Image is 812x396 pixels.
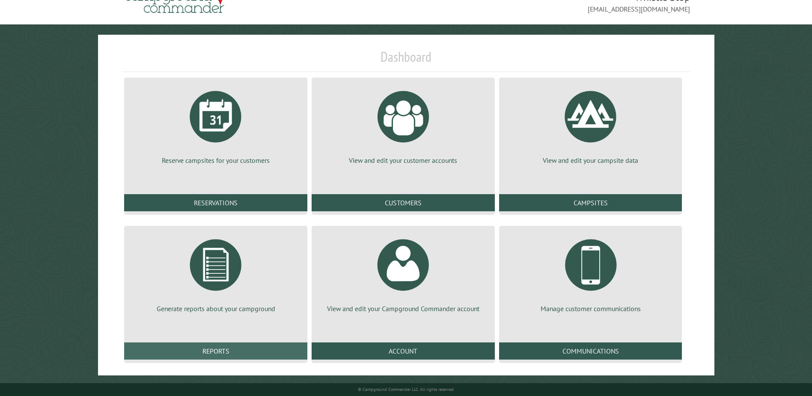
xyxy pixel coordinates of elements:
a: Communications [499,342,682,360]
p: View and edit your customer accounts [322,156,485,165]
a: Generate reports about your campground [134,233,297,313]
a: Manage customer communications [509,233,672,313]
p: Reserve campsites for your customers [134,156,297,165]
p: Manage customer communications [509,304,672,313]
p: View and edit your campsite data [509,156,672,165]
a: Customers [312,194,495,211]
a: View and edit your customer accounts [322,84,485,165]
a: Reserve campsites for your customers [134,84,297,165]
a: View and edit your Campground Commander account [322,233,485,313]
p: Generate reports about your campground [134,304,297,313]
p: View and edit your Campground Commander account [322,304,485,313]
small: © Campground Commander LLC. All rights reserved. [358,387,455,392]
a: Account [312,342,495,360]
a: View and edit your campsite data [509,84,672,165]
a: Reservations [124,194,307,211]
h1: Dashboard [122,48,690,72]
a: Reports [124,342,307,360]
a: Campsites [499,194,682,211]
